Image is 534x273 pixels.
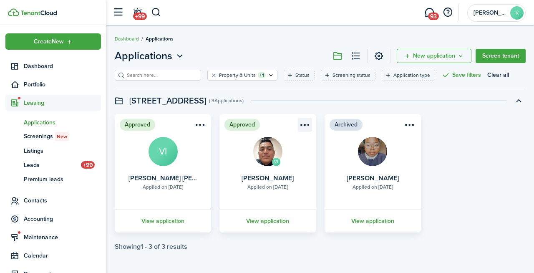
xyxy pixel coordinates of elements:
button: Open menu [403,121,416,132]
filter-tag: Open filter [207,70,277,81]
a: Dashboard [115,35,139,43]
div: Showing results [115,243,187,250]
swimlane-subtitle: ( 3 Applications ) [209,97,244,104]
div: Applied on [DATE] [143,183,183,191]
a: View application [113,210,212,233]
span: Portfolio [24,80,101,89]
div: Applied on [DATE] [247,183,288,191]
span: New application [413,53,455,59]
span: +99 [81,161,95,169]
button: Open resource center [441,5,455,20]
application-list-swimlane-item: Toggle accordion [115,114,526,250]
span: Create New [34,39,64,45]
span: Applications [146,35,174,43]
img: Juan Lopez [253,137,282,166]
span: Leasing [24,99,101,107]
button: New application [397,49,471,63]
span: New [57,133,67,140]
span: +99 [133,13,147,20]
button: Search [151,5,161,20]
img: TenantCloud [8,8,19,16]
status: Approved [224,119,260,131]
a: View application [218,210,317,233]
filter-tag: Open filter [284,70,315,81]
button: Applications [115,48,185,63]
status: Approved [120,119,155,131]
status: Archived [330,119,363,131]
button: Open sidebar [110,5,126,20]
span: Screenings [24,132,101,141]
span: Karen [474,10,507,16]
a: Screen tenant [476,49,526,63]
div: Applied on [DATE] [353,183,393,191]
span: Leads [24,161,81,169]
span: Maintenance [24,233,101,242]
span: Applications [24,118,101,127]
button: Clear filter [210,72,217,78]
button: Open menu [193,121,206,132]
span: Listings [24,147,101,155]
swimlane-title: [STREET_ADDRESS] [129,94,206,107]
button: Open menu [115,48,185,63]
a: Leads+99 [5,158,101,172]
button: Save filters [441,70,481,81]
button: Toggle accordion [511,94,526,108]
button: Open menu [397,49,471,63]
span: Contacts [24,196,101,205]
filter-tag-counter: +1 [258,72,266,78]
span: Calendar [24,251,101,260]
filter-tag-label: Property & Units [219,71,256,79]
button: Clear all [487,70,509,81]
filter-tag: Open filter [321,70,375,81]
img: Avelle Edmonds [358,137,387,166]
span: Applications [115,48,172,63]
a: Listings [5,144,101,158]
a: Messaging [421,2,437,23]
filter-tag-label: Screening status [332,71,370,79]
avatar-text: K [510,6,524,20]
filter-tag-label: Application type [393,71,430,79]
span: Accounting [24,215,101,223]
a: View application [323,210,422,233]
a: Dashboard [5,58,101,74]
a: Premium leads [5,172,101,186]
filter-tag-label: Status [295,71,310,79]
span: Dashboard [24,62,101,71]
filter-tag: Open filter [382,70,435,81]
span: 93 [428,13,439,20]
avatar-text: VI [149,137,178,166]
a: ScreeningsNew [5,129,101,144]
card-title: [PERSON_NAME] [242,174,294,182]
a: Notifications [129,2,145,23]
button: Open menu [298,121,311,132]
input: Search here... [125,71,198,79]
avatar-text: VI [272,158,280,166]
img: TenantCloud [20,10,57,15]
button: Open menu [5,33,101,50]
card-title: [PERSON_NAME] [PERSON_NAME] [128,174,198,182]
a: Applications [5,115,101,129]
card-title: [PERSON_NAME] [347,174,399,182]
pagination-page-total: 1 - 3 of 3 [141,242,165,251]
span: Premium leads [24,175,101,184]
